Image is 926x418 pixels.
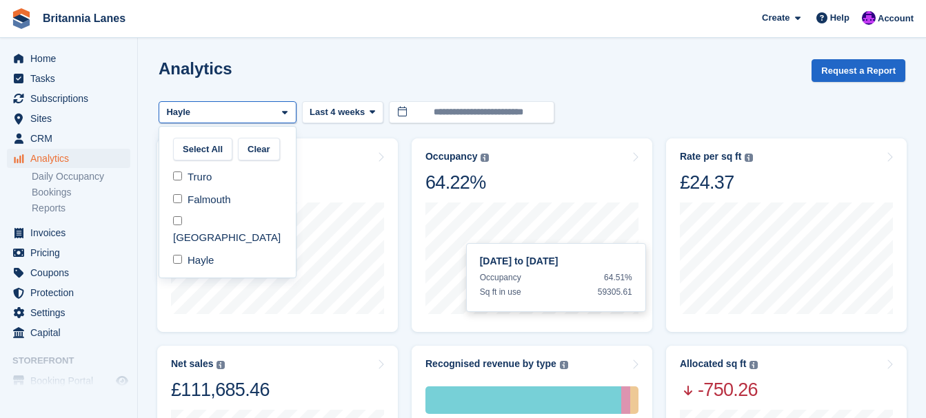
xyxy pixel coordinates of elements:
[7,323,130,342] a: menu
[171,358,213,370] div: Net sales
[32,170,130,183] a: Daily Occupancy
[680,171,753,194] div: £24.37
[830,11,849,25] span: Help
[680,358,746,370] div: Allocated sq ft
[7,89,130,108] a: menu
[7,223,130,242] a: menu
[30,109,113,128] span: Sites
[680,378,758,401] span: -750.26
[114,373,130,389] a: Preview store
[621,386,630,414] div: Protection
[30,371,113,390] span: Booking Portal
[30,223,113,242] span: Invoices
[878,12,914,25] span: Account
[165,166,290,189] div: Truro
[30,283,113,302] span: Protection
[217,361,225,369] img: icon-info-grey-7440780725fd019a000dd9b08b2336e03edf1995a4989e88bcd33f0948082b44.svg
[7,49,130,68] a: menu
[30,263,113,282] span: Coupons
[7,303,130,322] a: menu
[165,188,290,211] div: Falmouth
[7,243,130,262] a: menu
[862,11,876,25] img: Mark Lane
[425,358,556,370] div: Recognised revenue by type
[32,186,130,199] a: Bookings
[7,69,130,88] a: menu
[30,129,113,148] span: CRM
[310,105,365,119] span: Last 4 weeks
[164,105,196,119] div: Hayle
[7,109,130,128] a: menu
[481,154,489,162] img: icon-info-grey-7440780725fd019a000dd9b08b2336e03edf1995a4989e88bcd33f0948082b44.svg
[30,243,113,262] span: Pricing
[7,129,130,148] a: menu
[159,59,232,78] h2: Analytics
[30,323,113,342] span: Capital
[32,202,130,215] a: Reports
[7,149,130,168] a: menu
[30,49,113,68] span: Home
[425,151,477,163] div: Occupancy
[302,101,383,124] button: Last 4 weeks
[11,8,32,29] img: stora-icon-8386f47178a22dfd0bd8f6a31ec36ba5ce8667c1dd55bd0f319d3a0aa187defe.svg
[30,303,113,322] span: Settings
[749,361,758,369] img: icon-info-grey-7440780725fd019a000dd9b08b2336e03edf1995a4989e88bcd33f0948082b44.svg
[30,89,113,108] span: Subscriptions
[12,354,137,368] span: Storefront
[30,69,113,88] span: Tasks
[762,11,789,25] span: Create
[680,151,741,163] div: Rate per sq ft
[173,138,232,160] button: Select All
[425,171,489,194] div: 64.22%
[37,7,131,30] a: Britannia Lanes
[7,283,130,302] a: menu
[30,149,113,168] span: Analytics
[7,263,130,282] a: menu
[745,154,753,162] img: icon-info-grey-7440780725fd019a000dd9b08b2336e03edf1995a4989e88bcd33f0948082b44.svg
[7,371,130,390] a: menu
[560,361,568,369] img: icon-info-grey-7440780725fd019a000dd9b08b2336e03edf1995a4989e88bcd33f0948082b44.svg
[238,138,280,160] button: Clear
[812,59,905,82] button: Request a Report
[171,378,270,401] div: £111,685.46
[165,211,290,249] div: [GEOGRAPHIC_DATA]
[165,249,290,272] div: Hayle
[630,386,638,414] div: One-off
[425,386,621,414] div: Storage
